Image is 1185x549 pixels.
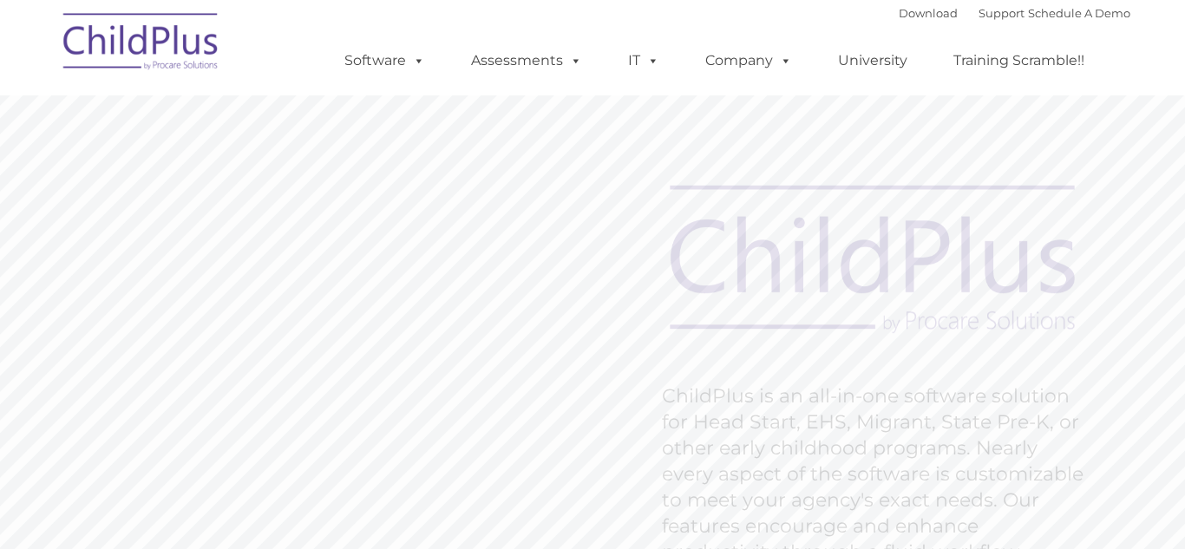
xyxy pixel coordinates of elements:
font: | [899,6,1130,20]
a: Company [688,43,809,78]
a: Software [327,43,442,78]
a: Training Scramble!! [936,43,1102,78]
img: ChildPlus by Procare Solutions [55,1,228,88]
a: Download [899,6,958,20]
a: Support [979,6,1025,20]
a: IT [611,43,677,78]
a: University [821,43,925,78]
a: Assessments [454,43,599,78]
a: Schedule A Demo [1028,6,1130,20]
